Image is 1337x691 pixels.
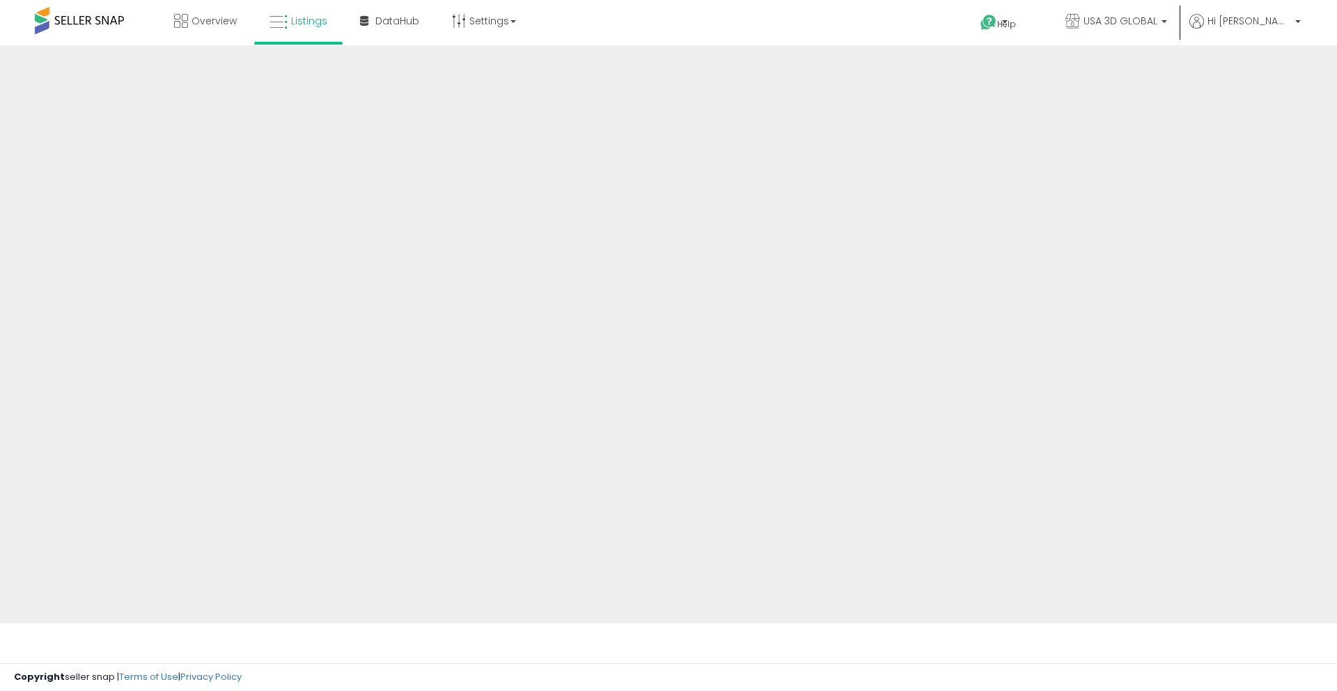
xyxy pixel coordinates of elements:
[375,14,419,28] span: DataHub
[980,14,997,31] i: Get Help
[1207,14,1291,28] span: Hi [PERSON_NAME]
[969,3,1043,45] a: Help
[1189,14,1301,45] a: Hi [PERSON_NAME]
[291,14,327,28] span: Listings
[191,14,237,28] span: Overview
[997,18,1016,30] span: Help
[1084,14,1157,28] span: USA 3D GLOBAL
